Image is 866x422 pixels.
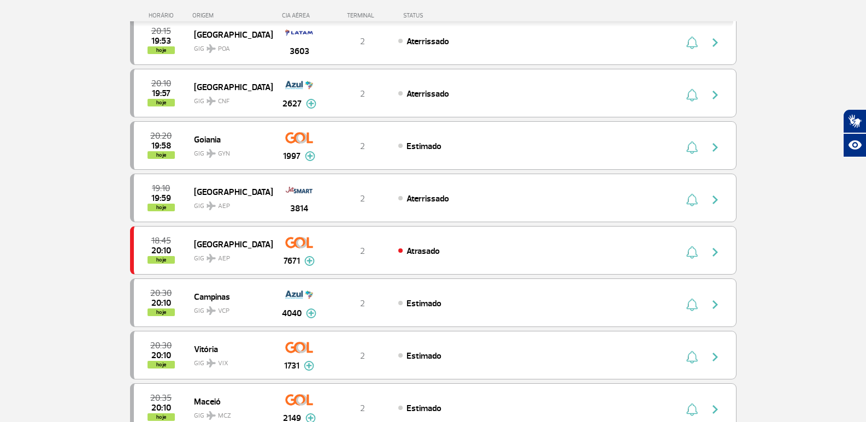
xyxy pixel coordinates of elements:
[360,36,365,47] span: 2
[407,36,449,47] span: Aterrissado
[360,350,365,361] span: 2
[192,12,272,19] div: ORIGEM
[360,141,365,152] span: 2
[151,352,171,359] span: 2025-08-26 20:10:00
[360,88,365,99] span: 2
[133,12,193,19] div: HORÁRIO
[407,88,449,99] span: Aterrissado
[194,132,264,146] span: Goiania
[152,90,170,97] span: 2025-08-26 19:57:00
[709,193,722,206] img: seta-direita-painel-voo.svg
[290,202,308,215] span: 3814
[360,403,365,414] span: 2
[151,142,171,150] span: 2025-08-26 19:58:00
[686,350,698,364] img: sino-painel-voo.svg
[148,99,175,106] span: hoje
[194,195,264,211] span: GIG
[407,193,449,204] span: Aterrissado
[148,256,175,264] span: hoje
[194,237,264,251] span: [GEOGRAPHIC_DATA]
[709,350,722,364] img: seta-direita-painel-voo.svg
[218,97,229,106] span: CNF
[709,246,722,259] img: seta-direita-painel-voo.svg
[148,151,175,159] span: hoje
[843,109,866,133] button: Abrir tradutor de língua de sinais.
[218,411,231,421] span: MCZ
[843,133,866,157] button: Abrir recursos assistivos.
[194,27,264,41] span: [GEOGRAPHIC_DATA]
[207,97,216,105] img: destiny_airplane.svg
[327,12,398,19] div: TERMINAL
[709,298,722,311] img: seta-direita-painel-voo.svg
[360,246,365,257] span: 2
[360,298,365,309] span: 2
[151,27,171,35] span: 2025-08-26 20:15:00
[207,201,216,210] img: destiny_airplane.svg
[709,403,722,416] img: seta-direita-painel-voo.svg
[148,204,175,211] span: hoje
[150,342,172,349] span: 2025-08-26 20:30:00
[148,46,175,54] span: hoje
[686,88,698,102] img: sino-painel-voo.svg
[218,359,228,368] span: VIX
[194,300,264,316] span: GIG
[207,254,216,263] img: destiny_airplane.svg
[194,91,264,106] span: GIG
[151,237,171,245] span: 2025-08-26 18:45:00
[407,246,440,257] span: Atrasado
[284,359,299,372] span: 1731
[207,306,216,315] img: destiny_airplane.svg
[686,36,698,49] img: sino-painel-voo.svg
[194,38,264,54] span: GIG
[407,141,441,152] span: Estimado
[194,405,264,421] span: GIG
[194,185,264,199] span: [GEOGRAPHIC_DATA]
[194,342,264,356] span: Vitória
[398,12,487,19] div: STATUS
[218,149,230,159] span: GYN
[194,80,264,94] span: [GEOGRAPHIC_DATA]
[151,37,171,45] span: 2025-08-26 19:53:00
[194,248,264,264] span: GIG
[843,109,866,157] div: Plugin de acessibilidade da Hand Talk.
[407,403,441,414] span: Estimado
[686,298,698,311] img: sino-painel-voo.svg
[306,308,316,318] img: mais-info-painel-voo.svg
[194,353,264,368] span: GIG
[207,44,216,53] img: destiny_airplane.svg
[284,254,300,268] span: 7671
[282,307,302,320] span: 4040
[194,143,264,159] span: GIG
[148,308,175,316] span: hoje
[272,12,327,19] div: CIA AÉREA
[709,141,722,154] img: seta-direita-painel-voo.svg
[151,299,171,307] span: 2025-08-26 20:10:00
[283,150,301,163] span: 1997
[290,45,309,58] span: 3603
[304,256,315,266] img: mais-info-painel-voo.svg
[148,361,175,368] span: hoje
[686,141,698,154] img: sino-painel-voo.svg
[151,80,171,87] span: 2025-08-26 20:10:00
[150,394,172,402] span: 2025-08-26 20:35:00
[304,361,314,371] img: mais-info-painel-voo.svg
[360,193,365,204] span: 2
[152,185,170,192] span: 2025-08-26 19:10:00
[150,132,172,140] span: 2025-08-26 20:20:00
[151,194,171,202] span: 2025-08-26 19:59:16
[709,88,722,102] img: seta-direita-painel-voo.svg
[151,404,171,412] span: 2025-08-26 20:10:00
[282,97,302,110] span: 2627
[407,298,441,309] span: Estimado
[686,246,698,259] img: sino-painel-voo.svg
[218,254,230,264] span: AEP
[305,151,315,161] img: mais-info-painel-voo.svg
[709,36,722,49] img: seta-direita-painel-voo.svg
[151,247,171,254] span: 2025-08-26 20:10:00
[306,99,316,109] img: mais-info-painel-voo.svg
[207,411,216,420] img: destiny_airplane.svg
[218,201,230,211] span: AEP
[194,289,264,304] span: Campinas
[194,394,264,408] span: Maceió
[218,44,230,54] span: POA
